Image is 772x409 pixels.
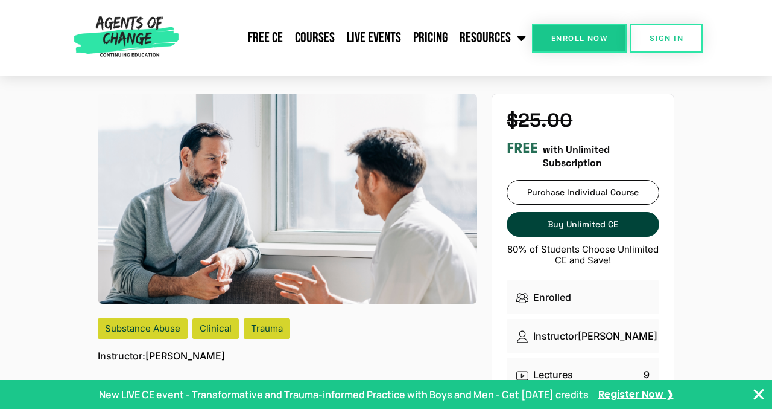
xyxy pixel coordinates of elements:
[98,349,225,363] p: [PERSON_NAME]
[507,140,659,170] div: with Unlimited Subscription
[98,318,188,339] div: Substance Abuse
[507,244,659,266] p: 80% of Students Choose Unlimited CE and Save!
[533,290,571,304] p: Enrolled
[183,23,532,53] nav: Menu
[548,219,618,230] span: Buy Unlimited CE
[507,212,659,237] a: Buy Unlimited CE
[98,349,145,363] span: Instructor:
[598,388,674,401] a: Register Now ❯
[507,109,659,132] h4: $25.00
[630,24,703,53] a: SIGN IN
[751,387,766,402] button: Close Banner
[507,180,659,205] a: Purchase Individual Course
[533,367,573,382] p: Lectures
[289,23,341,53] a: Courses
[192,318,239,339] div: Clinical
[454,23,532,53] a: Resources
[244,318,290,339] div: Trauma
[533,329,578,343] p: Instructor
[407,23,454,53] a: Pricing
[650,34,683,42] span: SIGN IN
[551,34,607,42] span: Enroll Now
[242,23,289,53] a: Free CE
[578,329,657,343] p: [PERSON_NAME]
[532,24,627,53] a: Enroll Now
[644,367,650,382] p: 9
[98,94,477,304] img: Counseling Approaches To Promote Recovery From Substance Use (5 General CE Credit) - Reading Based
[507,140,538,157] h3: FREE
[527,187,639,198] span: Purchase Individual Course
[99,387,589,402] p: New LIVE CE event - Transformative and Trauma-informed Practice with Boys and Men - Get [DATE] cr...
[341,23,407,53] a: Live Events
